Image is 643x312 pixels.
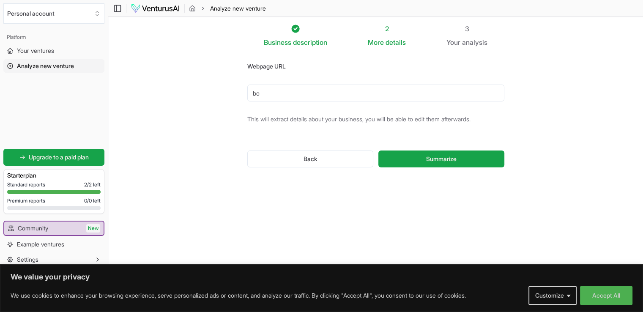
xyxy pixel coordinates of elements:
a: CommunityNew [4,222,104,235]
a: Upgrade to a paid plan [3,149,104,166]
button: Customize [528,286,577,305]
span: Analyze new venture [210,4,266,13]
span: Analyze new venture [17,62,74,70]
span: 2 / 2 left [84,181,101,188]
span: Your [446,37,460,47]
div: 2 [368,24,406,34]
span: New [86,224,100,233]
p: We use cookies to enhance your browsing experience, serve personalized ads or content, and analyz... [11,290,466,301]
button: Accept All [580,286,632,305]
label: Webpage URL [247,63,286,70]
span: Settings [17,255,38,264]
span: Example ventures [17,240,64,249]
span: Summarize [426,155,457,163]
button: Select an organization [3,3,104,24]
span: Community [18,224,48,233]
div: Platform [3,30,104,44]
span: More [368,37,384,47]
span: Standard reports [7,181,45,188]
img: logo [131,3,180,14]
nav: breadcrumb [189,4,266,13]
span: details [386,38,406,47]
button: Back [247,151,374,167]
a: Analyze new venture [3,59,104,73]
input: https://your-domain.com [247,85,504,101]
span: Business [264,37,291,47]
div: 3 [446,24,487,34]
p: We value your privacy [11,272,632,282]
span: analysis [462,38,487,47]
button: Settings [3,253,104,266]
a: Example ventures [3,238,104,251]
span: Upgrade to a paid plan [29,153,89,161]
p: This will extract details about your business, you will be able to edit them afterwards. [247,115,504,123]
span: Premium reports [7,197,45,204]
span: 0 / 0 left [84,197,101,204]
a: Your ventures [3,44,104,57]
span: description [293,38,327,47]
span: Your ventures [17,47,54,55]
h3: Starter plan [7,171,101,180]
button: Summarize [378,151,504,167]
